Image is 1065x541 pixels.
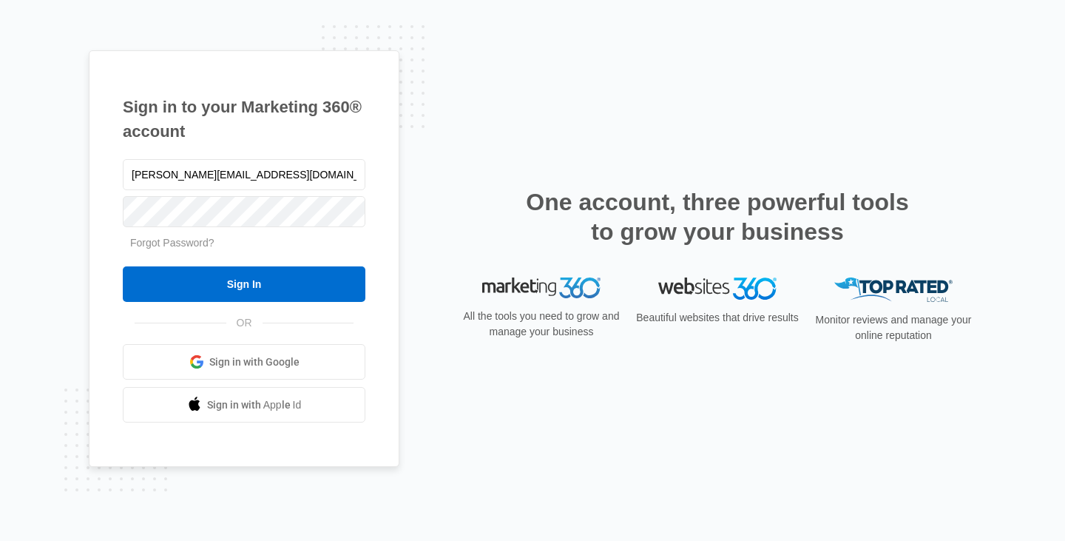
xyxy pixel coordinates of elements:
a: Sign in with Apple Id [123,387,365,423]
img: Marketing 360 [482,278,601,298]
a: Forgot Password? [130,237,214,249]
span: OR [226,315,263,331]
a: Sign in with Google [123,344,365,380]
p: All the tools you need to grow and manage your business [459,309,624,340]
img: Top Rated Local [834,278,953,302]
h2: One account, three powerful tools to grow your business [521,187,913,246]
span: Sign in with Apple Id [207,397,302,413]
h1: Sign in to your Marketing 360® account [123,95,365,144]
p: Monitor reviews and manage your online reputation [811,312,976,343]
input: Sign In [123,266,365,302]
input: Email [123,159,365,190]
p: Beautiful websites that drive results [635,310,800,326]
img: Websites 360 [658,278,777,299]
span: Sign in with Google [209,354,300,370]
